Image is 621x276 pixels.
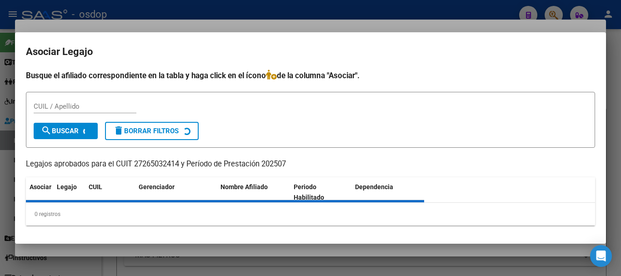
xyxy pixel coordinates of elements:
h4: Busque el afiliado correspondiente en la tabla y haga click en el ícono de la columna "Asociar". [26,70,595,81]
p: Legajos aprobados para el CUIT 27265032414 y Período de Prestación 202507 [26,159,595,170]
div: Open Intercom Messenger [590,245,612,267]
span: Asociar [30,183,51,191]
mat-icon: delete [113,125,124,136]
mat-icon: search [41,125,52,136]
span: Gerenciador [139,183,175,191]
span: Dependencia [355,183,393,191]
datatable-header-cell: Periodo Habilitado [290,177,351,207]
datatable-header-cell: Dependencia [351,177,425,207]
datatable-header-cell: Legajo [53,177,85,207]
span: Periodo Habilitado [294,183,324,201]
datatable-header-cell: Gerenciador [135,177,217,207]
h2: Asociar Legajo [26,43,595,60]
span: Borrar Filtros [113,127,179,135]
button: Buscar [34,123,98,139]
button: Borrar Filtros [105,122,199,140]
datatable-header-cell: CUIL [85,177,135,207]
span: Legajo [57,183,77,191]
span: CUIL [89,183,102,191]
span: Nombre Afiliado [220,183,268,191]
datatable-header-cell: Nombre Afiliado [217,177,290,207]
div: 0 registros [26,203,595,226]
span: Buscar [41,127,79,135]
datatable-header-cell: Asociar [26,177,53,207]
